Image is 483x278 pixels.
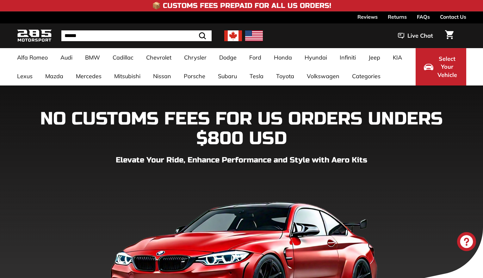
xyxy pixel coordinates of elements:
[243,48,268,67] a: Ford
[298,48,333,67] a: Hyundai
[213,48,243,67] a: Dodge
[79,48,106,67] a: BMW
[212,67,243,85] a: Subaru
[11,67,39,85] a: Lexus
[362,48,387,67] a: Jeep
[178,48,213,67] a: Chrysler
[388,11,407,22] a: Returns
[140,48,178,67] a: Chevrolet
[177,67,212,85] a: Porsche
[417,11,430,22] a: FAQs
[441,25,457,47] a: Cart
[70,67,108,85] a: Mercedes
[147,67,177,85] a: Nissan
[61,30,212,41] input: Search
[390,28,441,44] button: Live Chat
[54,48,79,67] a: Audi
[268,48,298,67] a: Honda
[108,67,147,85] a: Mitsubishi
[387,48,408,67] a: KIA
[407,32,433,40] span: Live Chat
[106,48,140,67] a: Cadillac
[270,67,300,85] a: Toyota
[300,67,346,85] a: Volkswagen
[437,55,458,79] span: Select Your Vehicle
[333,48,362,67] a: Infiniti
[17,28,52,43] img: Logo_285_Motorsport_areodynamics_components
[11,48,54,67] a: Alfa Romeo
[243,67,270,85] a: Tesla
[357,11,378,22] a: Reviews
[39,67,70,85] a: Mazda
[17,109,466,148] h1: NO CUSTOMS FEES FOR US ORDERS UNDERS $800 USD
[455,232,478,253] inbox-online-store-chat: Shopify online store chat
[17,155,466,166] p: Elevate Your Ride, Enhance Performance and Style with Aero Kits
[152,2,331,9] h4: 📦 Customs Fees Prepaid for All US Orders!
[440,11,466,22] a: Contact Us
[416,48,466,85] button: Select Your Vehicle
[346,67,387,85] a: Categories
